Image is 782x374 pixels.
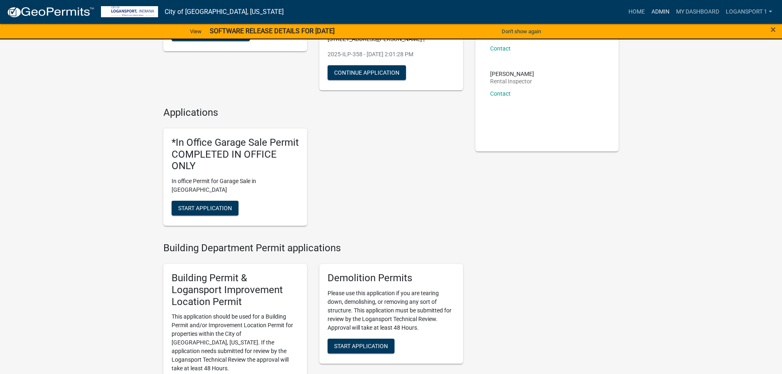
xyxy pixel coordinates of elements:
[490,45,511,52] a: Contact
[328,289,455,332] p: Please use this application if you are tearing down, demolishing, or removing any sort of structu...
[625,4,648,20] a: Home
[187,25,205,38] a: View
[334,342,388,349] span: Start Application
[722,4,775,20] a: Logansport 1
[328,65,406,80] button: Continue Application
[490,78,534,84] p: Rental Inspector
[172,272,299,307] h5: Building Permit & Logansport Improvement Location Permit
[328,339,394,353] button: Start Application
[163,242,463,254] h4: Building Department Permit applications
[771,25,776,34] button: Close
[101,6,158,17] img: City of Logansport, Indiana
[163,107,463,119] h4: Applications
[172,201,238,216] button: Start Application
[490,71,534,77] p: [PERSON_NAME]
[771,24,776,35] span: ×
[172,312,299,373] p: This application should be used for a Building Permit and/or Improvement Location Permit for prop...
[328,50,455,59] p: 2025-ILP-358 - [DATE] 2:01:28 PM
[165,5,284,19] a: City of [GEOGRAPHIC_DATA], [US_STATE]
[648,4,673,20] a: Admin
[328,272,455,284] h5: Demolition Permits
[172,177,299,194] p: In office Permit for Garage Sale in [GEOGRAPHIC_DATA]
[498,25,544,38] button: Don't show again
[172,137,299,172] h5: *In Office Garage Sale Permit COMPLETED IN OFFICE ONLY
[178,205,232,211] span: Start Application
[490,90,511,97] a: Contact
[673,4,722,20] a: My Dashboard
[210,27,335,35] strong: SOFTWARE RELEASE DETAILS FOR [DATE]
